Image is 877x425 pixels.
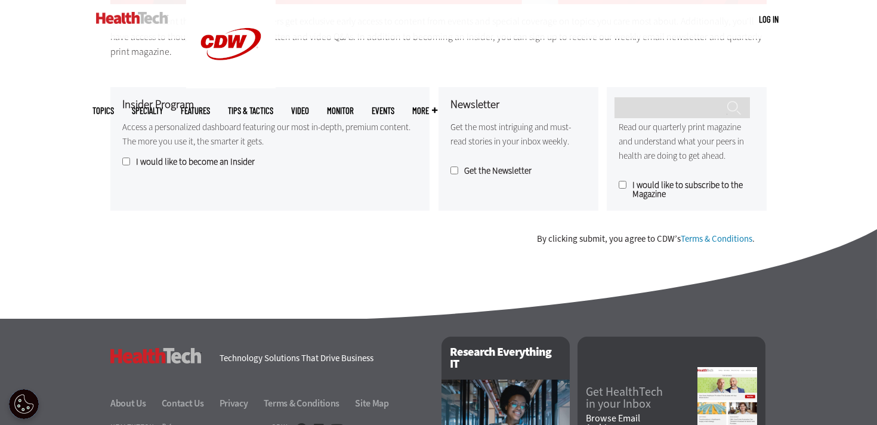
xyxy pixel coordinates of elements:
a: CDW [186,79,276,91]
label: I would like to subscribe to the Magazine [619,181,755,199]
a: Get HealthTechin your Inbox [586,386,697,410]
h3: HealthTech [110,348,202,364]
a: Site Map [355,397,389,409]
h4: Technology Solutions That Drive Business [220,354,427,363]
a: Video [291,106,309,115]
button: Open Preferences [9,389,39,419]
h3: Newsletter [450,99,586,110]
span: Topics [92,106,114,115]
a: Features [181,106,210,115]
label: Get the Newsletter [450,167,586,175]
a: Log in [759,14,779,24]
label: I would like to become an Insider [122,158,418,167]
a: Events [372,106,394,115]
p: Read our quarterly print magazine and understand what your peers in health are doing to get ahead. [619,120,755,163]
a: Contact Us [162,397,218,409]
a: Tips & Tactics [228,106,273,115]
a: Terms & Conditions [681,233,752,245]
span: More [412,106,437,115]
h2: Research Everything IT [441,337,570,380]
div: By clicking submit, you agree to CDW’s . [537,235,755,244]
div: Cookie Settings [9,389,39,419]
a: Privacy [220,397,262,409]
a: Terms & Conditions [264,397,354,409]
span: Specialty [132,106,163,115]
p: Get the most intriguing and must-read stories in your inbox weekly. [450,120,586,149]
div: User menu [759,13,779,26]
p: Access a personalized dashboard featuring our most in-depth, premium content. The more you use it... [122,120,418,149]
a: MonITor [327,106,354,115]
a: About Us [110,397,160,409]
img: Home [96,12,168,24]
